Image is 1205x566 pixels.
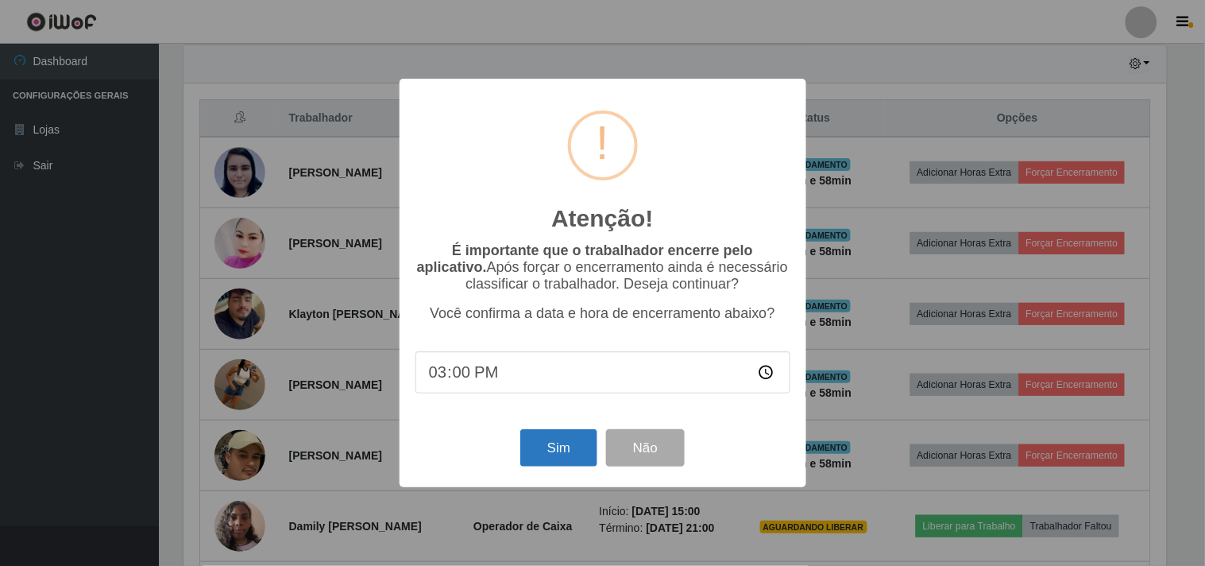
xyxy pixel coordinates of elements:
p: Você confirma a data e hora de encerramento abaixo? [415,305,790,322]
button: Não [606,429,685,467]
b: É importante que o trabalhador encerre pelo aplicativo. [417,242,753,275]
p: Após forçar o encerramento ainda é necessário classificar o trabalhador. Deseja continuar? [415,242,790,293]
h2: Atenção! [551,204,653,233]
button: Sim [520,429,597,467]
